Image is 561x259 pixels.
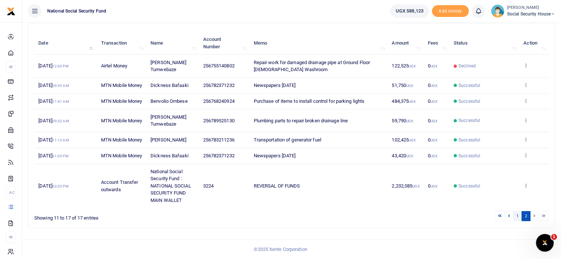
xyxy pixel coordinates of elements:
span: Account Transfer outwards [101,179,138,192]
span: Airtel Money [101,63,127,69]
span: 256755140802 [203,63,234,69]
small: UGX [430,84,437,88]
span: 0 [428,153,437,158]
span: Social Security House [507,11,555,17]
small: UGX [409,138,416,142]
small: 03:20 PM [52,184,69,188]
span: 2,232,085 [392,183,419,189]
small: UGX [406,119,413,123]
span: Transportation of generator fuel [254,137,321,143]
span: 256782371232 [203,153,234,158]
span: National Social Security Fund [44,8,109,14]
a: 2 [522,211,530,221]
span: [PERSON_NAME] [150,137,186,143]
div: Showing 11 to 17 of 17 entries [34,210,246,222]
small: UGX [412,184,419,188]
li: Wallet ballance [387,4,432,18]
li: Ac [6,186,16,199]
span: Successful [458,153,480,159]
small: UGX [430,138,437,142]
th: Amount: activate to sort column ascending [388,32,424,55]
span: Successful [458,98,480,105]
small: UGX [409,64,416,68]
span: 0 [428,63,437,69]
img: logo-small [7,7,15,16]
span: 59,790 [392,118,413,123]
small: UGX [430,184,437,188]
span: Newspapers [DATE] [254,153,296,158]
a: 1 [513,211,522,221]
span: MTN Mobile Money [101,153,142,158]
span: Dickness Bafaaki [150,153,188,158]
span: Successful [458,117,480,124]
small: 09:32 AM [52,119,69,123]
small: 11:41 AM [52,99,69,104]
span: 0 [428,98,437,104]
span: Successful [458,183,480,189]
small: UGX [430,154,437,158]
th: Fees: activate to sort column ascending [424,32,450,55]
span: 256789525130 [203,118,234,123]
li: M [6,61,16,73]
span: 3224 [203,183,213,189]
span: Add money [432,5,469,17]
small: UGX [430,119,437,123]
span: 256783211236 [203,137,234,143]
a: logo-small logo-large logo-large [7,8,15,14]
th: Action: activate to sort column ascending [519,32,549,55]
small: [PERSON_NAME] [507,5,555,11]
span: 484,375 [392,98,416,104]
small: UGX [406,154,413,158]
th: Name: activate to sort column ascending [146,32,199,55]
small: 11:15 AM [52,138,69,142]
span: 256782371232 [203,83,234,88]
a: Add money [432,8,469,13]
span: 0 [428,183,437,189]
small: 09:55 AM [52,84,69,88]
span: [DATE] [38,98,69,104]
span: Plumbing parts to repair broken drainage line [254,118,348,123]
th: Transaction: activate to sort column ascending [97,32,146,55]
span: MTN Mobile Money [101,137,142,143]
th: Status: activate to sort column ascending [450,32,519,55]
span: Newspapers [DATE] [254,83,296,88]
span: [DATE] [38,83,69,88]
span: [DATE] [38,153,68,158]
span: REVERSAL OF FUNDS [254,183,300,189]
a: UGX 588,123 [390,4,429,18]
span: 122,525 [392,63,416,69]
span: Dickness Bafaaki [150,83,188,88]
span: 256768240924 [203,98,234,104]
iframe: Intercom live chat [536,234,554,252]
span: National Social Security Fund : NATIONAL SOCIAL SECURITY FUND MAIN WALLET [150,169,191,203]
span: MTN Mobile Money [101,83,142,88]
span: Repair work for damaged drainage pipe at Ground Floor [DEMOGRAPHIC_DATA] Washroom [254,60,370,73]
span: [DATE] [38,137,69,143]
span: 43,420 [392,153,413,158]
a: profile-user [PERSON_NAME] Social Security House [491,4,555,18]
span: [PERSON_NAME] Tumwebaze [150,114,186,127]
span: [PERSON_NAME] Tumwebaze [150,60,186,73]
span: 1 [551,234,557,240]
li: Toup your wallet [432,5,469,17]
th: Date: activate to sort column descending [34,32,97,55]
img: profile-user [491,4,504,18]
span: [DATE] [38,183,68,189]
span: [DATE] [38,63,68,69]
span: 102,425 [392,137,416,143]
span: Declined [458,63,476,69]
span: 0 [428,137,437,143]
span: Benvolio Ombese [150,98,188,104]
small: 01:05 PM [52,154,69,158]
small: UGX [409,99,416,104]
small: UGX [430,99,437,104]
span: MTN Mobile Money [101,118,142,123]
th: Memo: activate to sort column ascending [249,32,388,55]
small: UGX [430,64,437,68]
span: 0 [428,83,437,88]
small: UGX [406,84,413,88]
span: Purchase of items to install control for parking lights [254,98,365,104]
small: 12:00 PM [52,64,69,68]
span: Successful [458,137,480,143]
span: [DATE] [38,118,69,123]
